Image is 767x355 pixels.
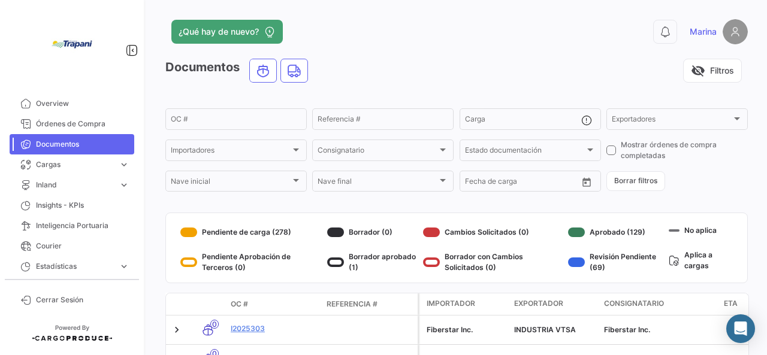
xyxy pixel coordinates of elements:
[36,261,114,272] span: Estadísticas
[36,200,129,211] span: Insights - KPIs
[36,119,129,129] span: Órdenes de Compra
[514,298,563,309] span: Exportador
[683,59,742,83] button: visibility_offFiltros
[568,223,664,242] div: Aprobado (129)
[327,251,418,273] div: Borrador aprobado (1)
[599,293,719,315] datatable-header-cell: Consignatario
[119,180,129,190] span: expand_more
[210,320,219,329] span: 0
[726,314,755,343] div: Abrir Intercom Messenger
[691,63,705,78] span: visibility_off
[621,139,748,161] span: Mostrar órdenes de compra completadas
[231,299,248,310] span: OC #
[427,298,475,309] span: Importador
[318,179,437,187] span: Nave final
[606,171,665,191] button: Borrar filtros
[36,241,129,251] span: Courier
[10,236,134,256] a: Courier
[514,324,594,335] div: INDUSTRIA VTSA
[36,159,114,170] span: Cargas
[171,20,283,44] button: ¿Qué hay de nuevo?
[10,195,134,216] a: Insights - KPIs
[36,139,129,150] span: Documentos
[250,59,276,82] button: Ocean
[723,19,748,44] img: placeholder-user.png
[578,173,596,191] button: Open calendar
[427,324,505,335] div: Fiberstar Inc.
[190,299,226,309] datatable-header-cell: Modo de Transporte
[465,148,585,156] span: Estado documentación
[171,324,183,336] a: Expand/Collapse Row
[495,179,549,187] input: Hasta
[36,295,129,305] span: Cerrar Sesión
[724,298,738,309] span: ETA
[180,223,322,242] div: Pendiente de carga (278)
[10,114,134,134] a: Órdenes de Compra
[604,325,650,334] span: Fiberstar Inc.
[180,251,322,273] div: Pendiente Aprobación de Terceros (0)
[10,216,134,236] a: Inteligencia Portuaria
[165,59,312,83] h3: Documentos
[669,223,733,238] div: No aplica
[281,59,307,82] button: Land
[226,294,322,314] datatable-header-cell: OC #
[36,180,114,190] span: Inland
[669,247,733,273] div: Aplica a cargas
[231,323,317,334] a: I2025303
[509,293,599,315] datatable-header-cell: Exportador
[419,293,509,315] datatable-header-cell: Importador
[36,98,129,109] span: Overview
[465,179,487,187] input: Desde
[690,26,717,38] span: Marina
[119,159,129,170] span: expand_more
[322,294,418,314] datatable-header-cell: Referencia #
[423,223,563,242] div: Cambios Solicitados (0)
[327,223,418,242] div: Borrador (0)
[42,14,102,74] img: bd005829-9598-4431-b544-4b06bbcd40b2.jpg
[171,148,291,156] span: Importadores
[36,220,129,231] span: Inteligencia Portuaria
[327,299,378,310] span: Referencia #
[318,148,437,156] span: Consignatario
[10,134,134,154] a: Documentos
[604,298,664,309] span: Consignatario
[179,26,259,38] span: ¿Qué hay de nuevo?
[171,179,291,187] span: Nave inicial
[119,261,129,272] span: expand_more
[612,117,732,125] span: Exportadores
[423,251,563,273] div: Borrador con Cambios Solicitados (0)
[10,93,134,114] a: Overview
[568,251,664,273] div: Revisión Pendiente (69)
